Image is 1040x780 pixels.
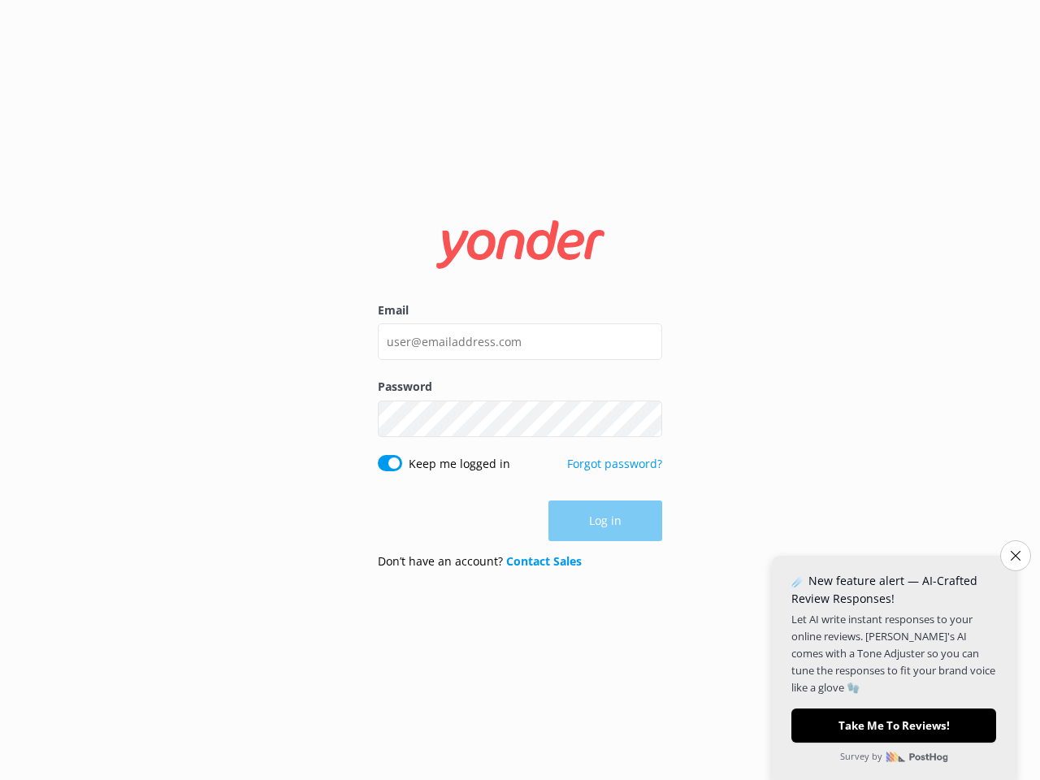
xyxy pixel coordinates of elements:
a: Forgot password? [567,456,662,471]
input: user@emailaddress.com [378,323,662,360]
label: Password [378,378,662,396]
label: Email [378,301,662,319]
p: Don’t have an account? [378,552,582,570]
button: Show password [630,402,662,435]
label: Keep me logged in [409,455,510,473]
a: Contact Sales [506,553,582,569]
